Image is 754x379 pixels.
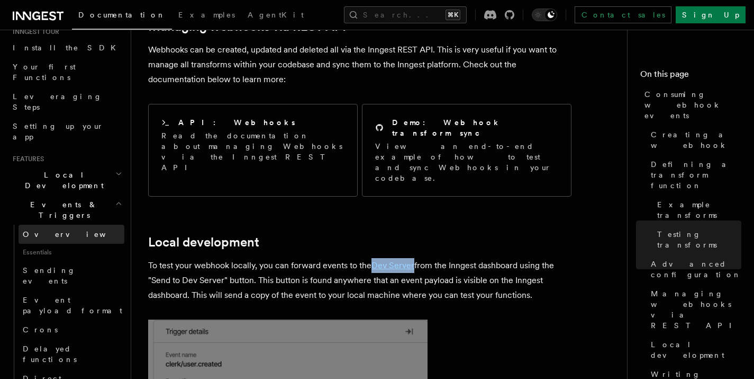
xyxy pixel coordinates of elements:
[8,165,124,195] button: Local Development
[647,335,741,365] a: Local development
[148,104,358,197] a: API: WebhooksRead the documentation about managing Webhooks via the Inngest REST API
[8,28,59,36] span: Inngest tour
[647,155,741,195] a: Defining a transform function
[676,6,746,23] a: Sign Up
[362,104,571,197] a: Demo: Webhook transform syncView an end-to-end example of how to test and sync Webhooks in your c...
[13,63,76,82] span: Your first Functions
[371,260,414,270] a: Dev Server
[653,225,741,254] a: Testing transforms
[651,288,741,331] span: Managing webhooks via REST API
[148,235,259,250] a: Local development
[23,296,122,315] span: Event payload format
[375,141,558,183] p: View an end-to-end example of how to test and sync Webhooks in your codebase.
[640,68,741,85] h4: On this page
[13,43,122,52] span: Install the SDK
[148,42,571,87] p: Webhooks can be created, updated and deleted all via the Inngest REST API. This is very useful if...
[13,92,102,111] span: Leveraging Steps
[446,10,460,20] kbd: ⌘K
[19,290,124,320] a: Event payload format
[19,225,124,244] a: Overview
[78,11,166,19] span: Documentation
[651,129,741,151] span: Creating a webhook
[651,159,741,191] span: Defining a transform function
[23,325,58,334] span: Crons
[657,199,741,221] span: Example transforms
[178,117,295,128] h2: API: Webhooks
[23,345,77,364] span: Delayed functions
[19,320,124,339] a: Crons
[161,130,344,173] p: Read the documentation about managing Webhooks via the Inngest REST API
[344,6,467,23] button: Search...⌘K
[23,230,132,239] span: Overview
[148,258,571,303] p: To test your webhook locally, you can forward events to the from the Inngest dashboard using the ...
[647,254,741,284] a: Advanced configuration
[8,57,124,87] a: Your first Functions
[8,199,115,221] span: Events & Triggers
[241,3,310,29] a: AgentKit
[575,6,671,23] a: Contact sales
[8,117,124,146] a: Setting up your app
[651,339,741,360] span: Local development
[647,284,741,335] a: Managing webhooks via REST API
[19,261,124,290] a: Sending events
[13,122,104,141] span: Setting up your app
[19,339,124,369] a: Delayed functions
[248,11,304,19] span: AgentKit
[8,87,124,117] a: Leveraging Steps
[392,117,558,138] h2: Demo: Webhook transform sync
[8,38,124,57] a: Install the SDK
[8,170,115,191] span: Local Development
[653,195,741,225] a: Example transforms
[532,8,557,21] button: Toggle dark mode
[23,266,76,285] span: Sending events
[647,125,741,155] a: Creating a webhook
[8,195,124,225] button: Events & Triggers
[640,85,741,125] a: Consuming webhook events
[19,244,124,261] span: Essentials
[172,3,241,29] a: Examples
[657,229,741,250] span: Testing transforms
[8,155,44,163] span: Features
[651,259,741,280] span: Advanced configuration
[178,11,235,19] span: Examples
[72,3,172,30] a: Documentation
[644,89,741,121] span: Consuming webhook events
